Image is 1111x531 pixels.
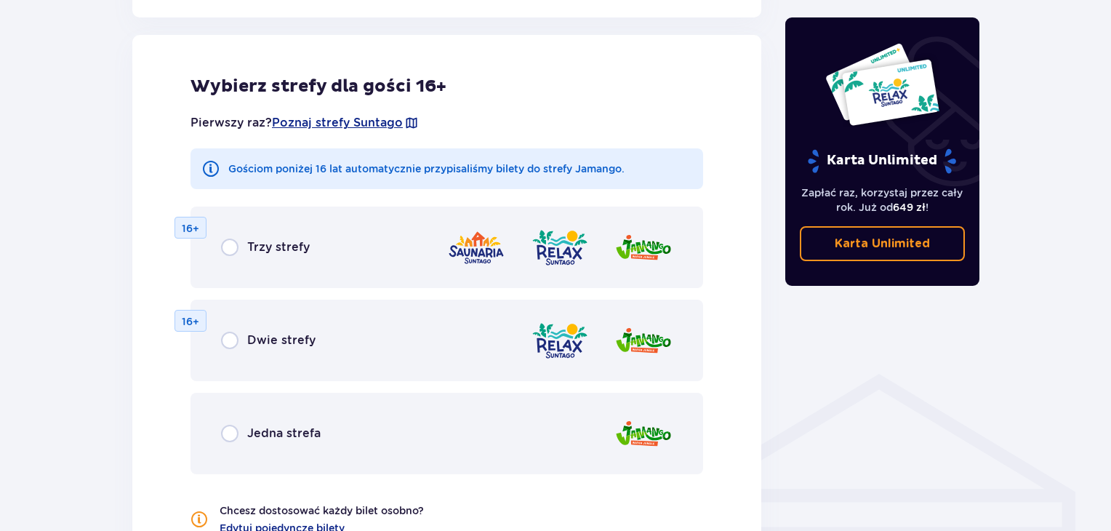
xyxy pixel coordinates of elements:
[228,161,625,176] p: Gościom poniżej 16 lat automatycznie przypisaliśmy bilety do strefy Jamango.
[272,115,403,131] a: Poznaj strefy Suntago
[614,227,673,268] img: Jamango
[182,221,199,236] p: 16+
[190,76,703,97] h2: Wybierz strefy dla gości 16+
[825,42,940,127] img: Dwie karty całoroczne do Suntago z napisem 'UNLIMITED RELAX', na białym tle z tropikalnymi liśćmi...
[447,227,505,268] img: Saunaria
[247,332,316,348] span: Dwie strefy
[247,426,321,442] span: Jedna strefa
[800,185,966,215] p: Zapłać raz, korzystaj przez cały rok. Już od !
[531,320,589,362] img: Relax
[893,201,926,213] span: 649 zł
[182,314,199,329] p: 16+
[614,320,673,362] img: Jamango
[614,413,673,455] img: Jamango
[806,148,958,174] p: Karta Unlimited
[190,115,419,131] p: Pierwszy raz?
[531,227,589,268] img: Relax
[220,503,424,518] p: Chcesz dostosować każdy bilet osobno?
[835,236,930,252] p: Karta Unlimited
[247,239,310,255] span: Trzy strefy
[800,226,966,261] a: Karta Unlimited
